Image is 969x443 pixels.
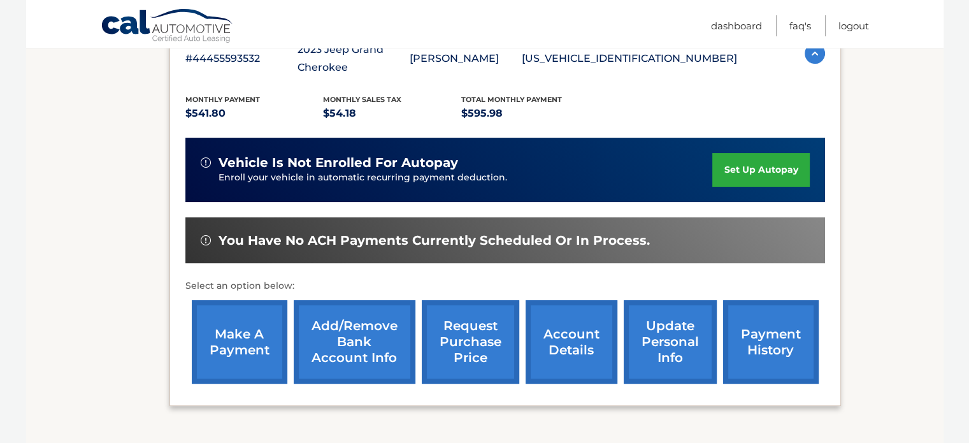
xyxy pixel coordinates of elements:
[323,95,401,104] span: Monthly sales Tax
[711,15,762,36] a: Dashboard
[522,50,737,68] p: [US_VEHICLE_IDENTIFICATION_NUMBER]
[294,300,415,384] a: Add/Remove bank account info
[219,233,650,249] span: You have no ACH payments currently scheduled or in process.
[185,50,298,68] p: #44455593532
[461,105,599,122] p: $595.98
[461,95,562,104] span: Total Monthly Payment
[712,153,809,187] a: set up autopay
[201,157,211,168] img: alert-white.svg
[185,279,825,294] p: Select an option below:
[298,41,410,76] p: 2023 Jeep Grand Cherokee
[185,105,324,122] p: $541.80
[805,43,825,64] img: accordion-active.svg
[219,155,458,171] span: vehicle is not enrolled for autopay
[192,300,287,384] a: make a payment
[201,235,211,245] img: alert-white.svg
[101,8,234,45] a: Cal Automotive
[723,300,819,384] a: payment history
[323,105,461,122] p: $54.18
[526,300,617,384] a: account details
[789,15,811,36] a: FAQ's
[422,300,519,384] a: request purchase price
[838,15,869,36] a: Logout
[185,95,260,104] span: Monthly Payment
[624,300,717,384] a: update personal info
[219,171,713,185] p: Enroll your vehicle in automatic recurring payment deduction.
[410,50,522,68] p: [PERSON_NAME]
